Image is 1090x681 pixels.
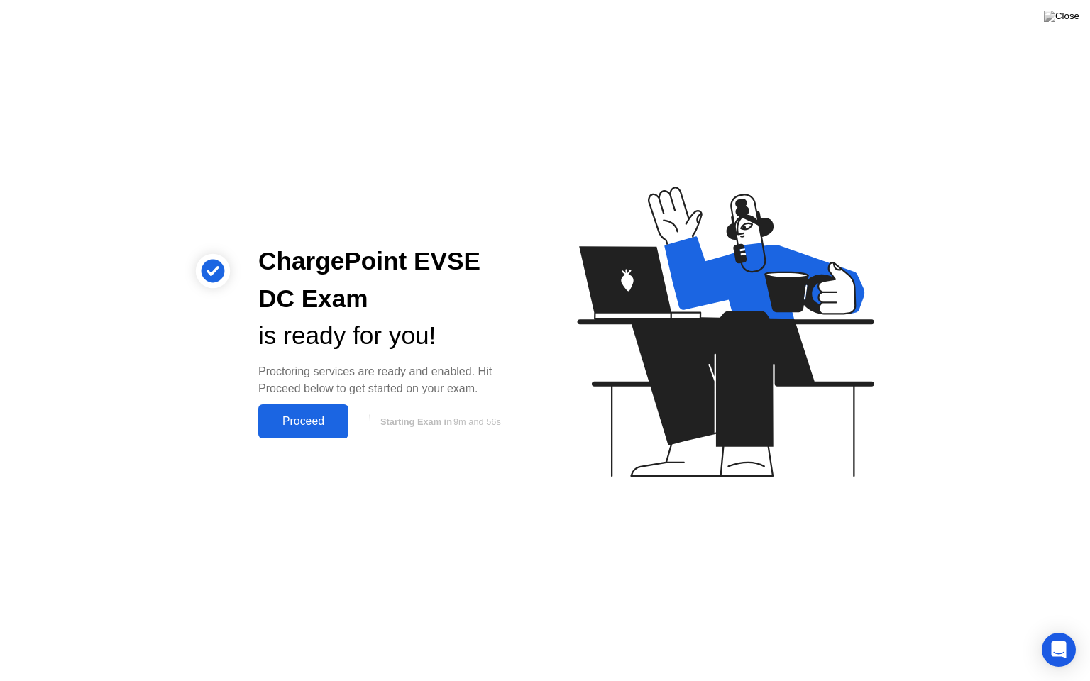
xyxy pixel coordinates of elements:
[258,404,348,438] button: Proceed
[453,416,501,427] span: 9m and 56s
[263,415,344,428] div: Proceed
[258,243,522,318] div: ChargePoint EVSE DC Exam
[1042,633,1076,667] div: Open Intercom Messenger
[258,363,522,397] div: Proctoring services are ready and enabled. Hit Proceed below to get started on your exam.
[356,408,522,435] button: Starting Exam in9m and 56s
[1044,11,1079,22] img: Close
[258,317,522,355] div: is ready for you!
